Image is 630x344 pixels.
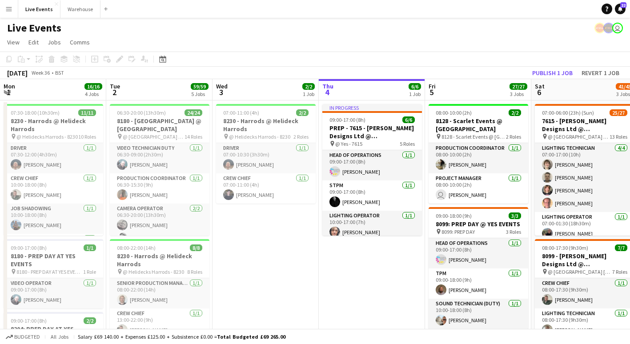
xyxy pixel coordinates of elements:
app-card-role: Senior Production Manager1/108:00-22:00 (14h)[PERSON_NAME] [110,278,209,308]
span: 59/59 [191,83,209,90]
app-card-role: Production Coordinator1/106:30-15:30 (9h)[PERSON_NAME] [110,173,209,204]
div: BST [55,69,64,76]
span: 2 Roles [293,133,309,140]
app-job-card: In progress09:00-17:00 (8h)6/6PREP - 7615 - [PERSON_NAME] Designs Ltd @ [GEOGRAPHIC_DATA] @ Yes -... [322,104,422,236]
app-card-role: Production Coordinator1/108:00-10:00 (2h)[PERSON_NAME] [429,143,528,173]
app-card-role: Job Shadowing1/110:00-18:00 (8h)[PERSON_NAME] [4,204,103,234]
a: Jobs [44,36,64,48]
app-job-card: 09:00-18:00 (9h)3/38099: PREP DAY @ YES EVENTS 8099: PREP DAY3 RolesHead of Operations1/109:00-17... [429,207,528,329]
span: 6 [534,87,545,97]
span: @ Helidecks Harrods - 8230 [16,133,78,140]
span: 2/2 [509,109,521,116]
span: 09:00-17:00 (8h) [11,317,47,324]
span: 3/3 [509,212,521,219]
div: 1 Job [303,91,314,97]
app-card-role: Project Manager1/108:00-10:00 (2h) [PERSON_NAME] [429,173,528,204]
span: Jobs [48,38,61,46]
div: 1 Job [409,91,421,97]
span: 25/27 [610,109,627,116]
span: 2/2 [84,317,96,324]
div: Salary £69 140.00 + Expenses £125.00 + Subsistence £0.00 = [78,333,285,340]
a: 22 [615,4,626,14]
span: 5 Roles [400,140,415,147]
a: Edit [25,36,42,48]
app-card-role: TPM1/109:00-18:00 (9h)[PERSON_NAME] [429,268,528,299]
app-card-role: Driver1/107:00-10:30 (3h30m)[PERSON_NAME] [216,143,316,173]
span: 14 Roles [185,133,202,140]
app-card-role: Video Technician Duty1/106:30-09:00 (2h30m)[PERSON_NAME] [110,143,209,173]
span: Fri [429,82,436,90]
app-card-role: Lighting Technician2/2 [4,234,103,277]
span: Tue [110,82,120,90]
span: 09:00-18:00 (9h) [436,212,472,219]
span: @ [GEOGRAPHIC_DATA] - 7615 [548,133,610,140]
span: 8 Roles [187,268,202,275]
span: Mon [4,82,15,90]
span: 09:00-17:00 (8h) [329,116,365,123]
span: 11/11 [78,109,96,116]
span: 07:00-06:00 (23h) (Sun) [542,109,594,116]
span: 6/6 [409,83,421,90]
button: Live Events [18,0,60,18]
span: 1/1 [84,244,96,251]
span: Edit [28,38,39,46]
span: 2 [108,87,120,97]
span: 4 [321,87,333,97]
span: @ Helidecks Harrods - 8230 [123,268,184,275]
app-card-role: Camera Operator2/206:30-20:00 (13h30m)[PERSON_NAME][PERSON_NAME] [110,204,209,247]
app-card-role: STPM1/109:00-17:00 (8h)[PERSON_NAME] [322,180,422,211]
span: 24/24 [185,109,202,116]
span: 07:00-11:00 (4h) [223,109,259,116]
h3: 8128 - Scarlet Events @ [GEOGRAPHIC_DATA] [429,117,528,133]
app-card-role: Sound Technician (Duty)1/110:00-18:00 (8h)[PERSON_NAME] [429,299,528,329]
app-job-card: 07:00-11:00 (4h)2/28230 - Harrods @ Helideck Harrods @ Helidecks Harrods - 82302 RolesDriver1/107... [216,104,316,204]
span: 7 Roles [612,268,627,275]
span: 06:30-20:00 (13h30m) [117,109,166,116]
button: Warehouse [60,0,100,18]
div: 5 Jobs [191,91,208,97]
span: Sat [535,82,545,90]
span: 2/2 [296,109,309,116]
span: 16/16 [84,83,102,90]
button: Revert 1 job [578,67,623,79]
app-card-role: Driver1/107:30-12:00 (4h30m)[PERSON_NAME] [4,143,103,173]
app-card-role: Head of Operations1/109:00-17:00 (8h)[PERSON_NAME] [429,238,528,268]
span: 08:00-22:00 (14h) [117,244,156,251]
span: 1 Role [83,268,96,275]
span: 8128 - Scarlet Events @ [GEOGRAPHIC_DATA] [441,133,506,140]
span: 3 [215,87,228,97]
span: Total Budgeted £69 265.00 [217,333,285,340]
span: 07:30-18:00 (10h30m) [11,109,60,116]
span: @ [GEOGRAPHIC_DATA] [GEOGRAPHIC_DATA] - 8099 [548,268,612,275]
span: Comms [70,38,90,46]
app-card-role: Crew Chief1/110:00-18:00 (8h)[PERSON_NAME] [4,173,103,204]
span: All jobs [49,333,70,340]
span: 13 Roles [610,133,627,140]
span: @ Yes - 7615 [335,140,362,147]
h1: Live Events [7,21,61,35]
button: Publish 1 job [529,67,576,79]
div: 3 Jobs [510,91,527,97]
span: 8180 - PREP DAY AT YES EVENTS [16,268,83,275]
h3: 8230 - Harrods @ Helideck Harrods [110,252,209,268]
span: 6/6 [402,116,415,123]
app-card-role: Crew Chief1/107:00-11:00 (4h)[PERSON_NAME] [216,173,316,204]
span: @ [GEOGRAPHIC_DATA] - 8180 [123,133,185,140]
span: @ Helidecks Harrods - 8230 [229,133,290,140]
span: 27/27 [510,83,527,90]
div: 06:30-20:00 (13h30m)24/248180 - [GEOGRAPHIC_DATA] @ [GEOGRAPHIC_DATA] @ [GEOGRAPHIC_DATA] - 81801... [110,104,209,236]
app-job-card: 07:30-18:00 (10h30m)11/118230 - Harrods @ Helideck Harrods @ Helidecks Harrods - 823010 RolesDriv... [4,104,103,236]
button: Budgeted [4,332,41,342]
span: 08:00-17:30 (9h30m) [542,244,588,251]
h3: 8230 - Harrods @ Helideck Harrods [216,117,316,133]
span: 09:00-17:00 (8h) [11,244,47,251]
span: 10 Roles [78,133,96,140]
span: 8/8 [190,244,202,251]
span: 2/2 [302,83,315,90]
app-job-card: 09:00-17:00 (8h)1/18180 - PREP DAY AT YES EVENTS 8180 - PREP DAY AT YES EVENTS1 RoleVideo Operato... [4,239,103,308]
span: 22 [620,2,626,8]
